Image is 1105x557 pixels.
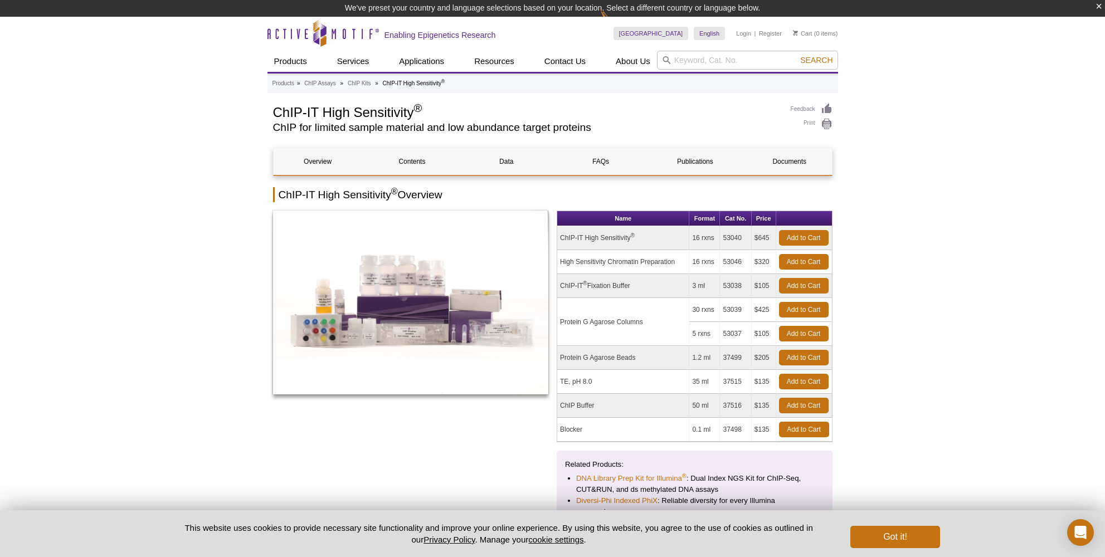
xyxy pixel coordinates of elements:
td: 1.2 ml [689,346,720,370]
td: $135 [752,394,776,418]
a: Add to Cart [779,374,829,389]
th: Format [689,211,720,226]
li: » [340,80,344,86]
a: Add to Cart [779,326,829,341]
h2: Enabling Epigenetics Research [384,30,496,40]
td: 0.1 ml [689,418,720,442]
a: Feedback [791,103,833,115]
h2: ChIP-IT High Sensitivity Overview [273,187,833,202]
a: Contents [368,148,456,175]
sup: ® [391,187,398,196]
sup: ® [441,79,445,84]
td: 16 rxns [689,226,720,250]
a: Login [736,30,751,37]
a: Add to Cart [779,254,829,270]
td: 16 rxns [689,250,720,274]
li: : Dual Index NGS Kit for ChIP-Seq, CUT&RUN, and ds methylated DNA assays [576,473,813,495]
th: Cat No. [720,211,751,226]
a: Add to Cart [779,230,829,246]
h1: ChIP-IT High Sensitivity [273,103,780,120]
h2: ChIP for limited sample material and low abundance target proteins [273,123,780,133]
img: ChIP-IT High Sensitivity Kit [273,211,549,394]
input: Keyword, Cat. No. [657,51,838,70]
a: FAQs [556,148,645,175]
li: » [297,80,300,86]
td: $105 [752,322,776,346]
p: Related Products: [565,459,824,470]
a: Publications [651,148,739,175]
a: Overview [274,148,362,175]
a: Documents [745,148,834,175]
td: 37515 [720,370,751,394]
li: » [375,80,378,86]
td: 53038 [720,274,751,298]
th: Name [557,211,689,226]
td: $135 [752,370,776,394]
a: Cart [793,30,812,37]
li: : Reliable diversity for every Illumina sequencing run [576,495,813,517]
td: $205 [752,346,776,370]
button: Search [797,55,836,65]
p: This website uses cookies to provide necessary site functionality and improve your online experie... [165,522,833,545]
a: Add to Cart [779,422,829,437]
a: Add to Cart [779,302,829,317]
a: Resources [468,51,521,72]
a: DNA Library Prep Kit for Illumina® [576,473,687,484]
sup: ® [682,472,687,479]
a: Privacy Policy [423,535,475,544]
a: Products [272,79,294,89]
td: 5 rxns [689,322,720,346]
a: English [694,27,725,40]
a: Applications [392,51,451,72]
a: About Us [609,51,657,72]
td: 3 ml [689,274,720,298]
td: Protein G Agarose Beads [557,346,689,370]
li: ChIP-IT High Sensitivity [383,80,445,86]
td: 53039 [720,298,751,322]
td: 53037 [720,322,751,346]
a: Add to Cart [779,398,829,413]
a: Add to Cart [779,278,829,294]
td: 50 ml [689,394,720,418]
td: $135 [752,418,776,442]
a: ChIP Assays [304,79,336,89]
td: $425 [752,298,776,322]
img: Your Cart [793,30,798,36]
td: Blocker [557,418,689,442]
td: High Sensitivity Chromatin Preparation [557,250,689,274]
td: ChIP-IT Fixation Buffer [557,274,689,298]
button: cookie settings [528,535,583,544]
a: Contact Us [538,51,592,72]
button: Got it! [850,526,940,548]
a: [GEOGRAPHIC_DATA] [614,27,689,40]
a: Products [267,51,314,72]
a: Register [759,30,782,37]
td: ChIP-IT High Sensitivity [557,226,689,250]
td: 37516 [720,394,751,418]
a: Print [791,118,833,130]
td: 37498 [720,418,751,442]
a: Add to Cart [779,350,829,365]
img: Change Here [600,8,630,35]
sup: ® [631,232,635,238]
sup: ® [583,280,587,286]
td: TE, pH 8.0 [557,370,689,394]
span: Search [800,56,833,65]
td: ChIP Buffer [557,394,689,418]
td: 53046 [720,250,751,274]
a: Data [462,148,551,175]
td: $320 [752,250,776,274]
td: $105 [752,274,776,298]
td: 30 rxns [689,298,720,322]
a: Diversi-Phi Indexed PhiX [576,495,658,506]
a: ChIP Kits [348,79,371,89]
td: $645 [752,226,776,250]
td: 37499 [720,346,751,370]
th: Price [752,211,776,226]
td: 35 ml [689,370,720,394]
sup: ® [413,102,422,114]
td: 53040 [720,226,751,250]
td: Protein G Agarose Columns [557,298,689,346]
li: (0 items) [793,27,838,40]
div: Open Intercom Messenger [1067,519,1094,546]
